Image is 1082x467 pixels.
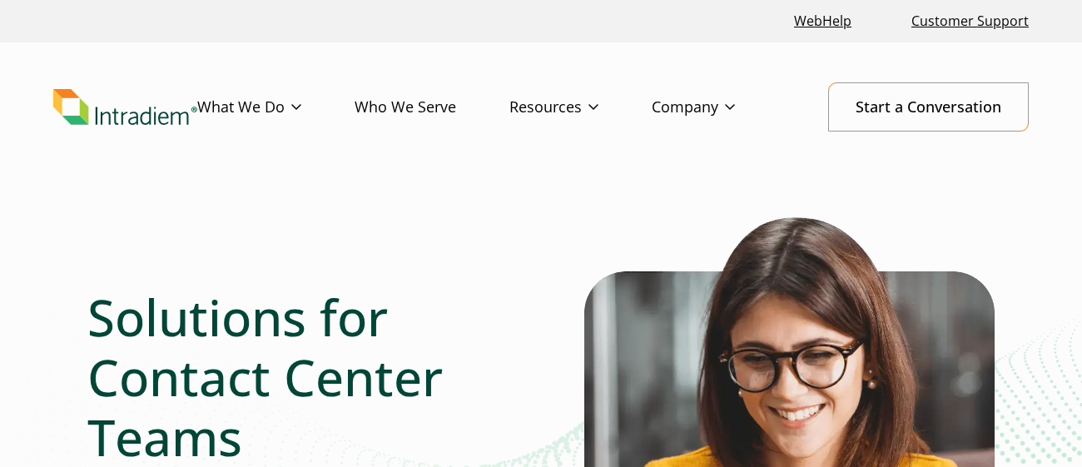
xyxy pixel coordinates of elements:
[53,89,197,125] a: Link to homepage of Intradiem
[87,287,482,467] h1: Solutions for Contact Center Teams
[787,3,858,39] a: Link opens in a new window
[905,3,1035,39] a: Customer Support
[509,83,652,132] a: Resources
[53,89,197,125] img: Intradiem
[197,83,355,132] a: What We Do
[828,82,1029,132] a: Start a Conversation
[355,83,509,132] a: Who We Serve
[652,83,788,132] a: Company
